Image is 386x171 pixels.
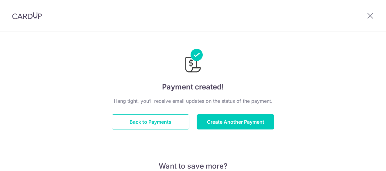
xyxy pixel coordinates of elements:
p: Want to save more? [112,161,274,171]
h4: Payment created! [112,82,274,92]
p: Hang tight, you’ll receive email updates on the status of the payment. [112,97,274,105]
img: CardUp [12,12,42,19]
button: Back to Payments [112,114,189,129]
button: Create Another Payment [197,114,274,129]
img: Payments [183,49,203,74]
